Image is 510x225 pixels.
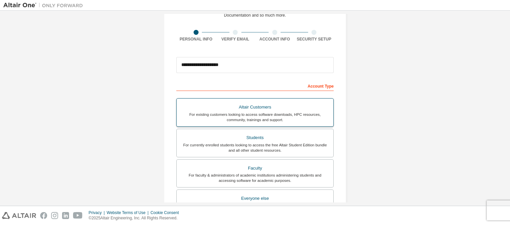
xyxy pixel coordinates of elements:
[3,2,86,9] img: Altair One
[89,210,107,215] div: Privacy
[181,164,329,173] div: Faculty
[176,80,334,91] div: Account Type
[2,212,36,219] img: altair_logo.svg
[40,212,47,219] img: facebook.svg
[181,173,329,183] div: For faculty & administrators of academic institutions administering students and accessing softwa...
[181,103,329,112] div: Altair Customers
[181,112,329,122] div: For existing customers looking to access software downloads, HPC resources, community, trainings ...
[181,194,329,203] div: Everyone else
[176,37,216,42] div: Personal Info
[181,133,329,142] div: Students
[89,215,183,221] p: © 2025 Altair Engineering, Inc. All Rights Reserved.
[73,212,83,219] img: youtube.svg
[107,210,150,215] div: Website Terms of Use
[150,210,183,215] div: Cookie Consent
[255,37,295,42] div: Account Info
[62,212,69,219] img: linkedin.svg
[181,142,329,153] div: For currently enrolled students looking to access the free Altair Student Edition bundle and all ...
[51,212,58,219] img: instagram.svg
[216,37,255,42] div: Verify Email
[295,37,334,42] div: Security Setup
